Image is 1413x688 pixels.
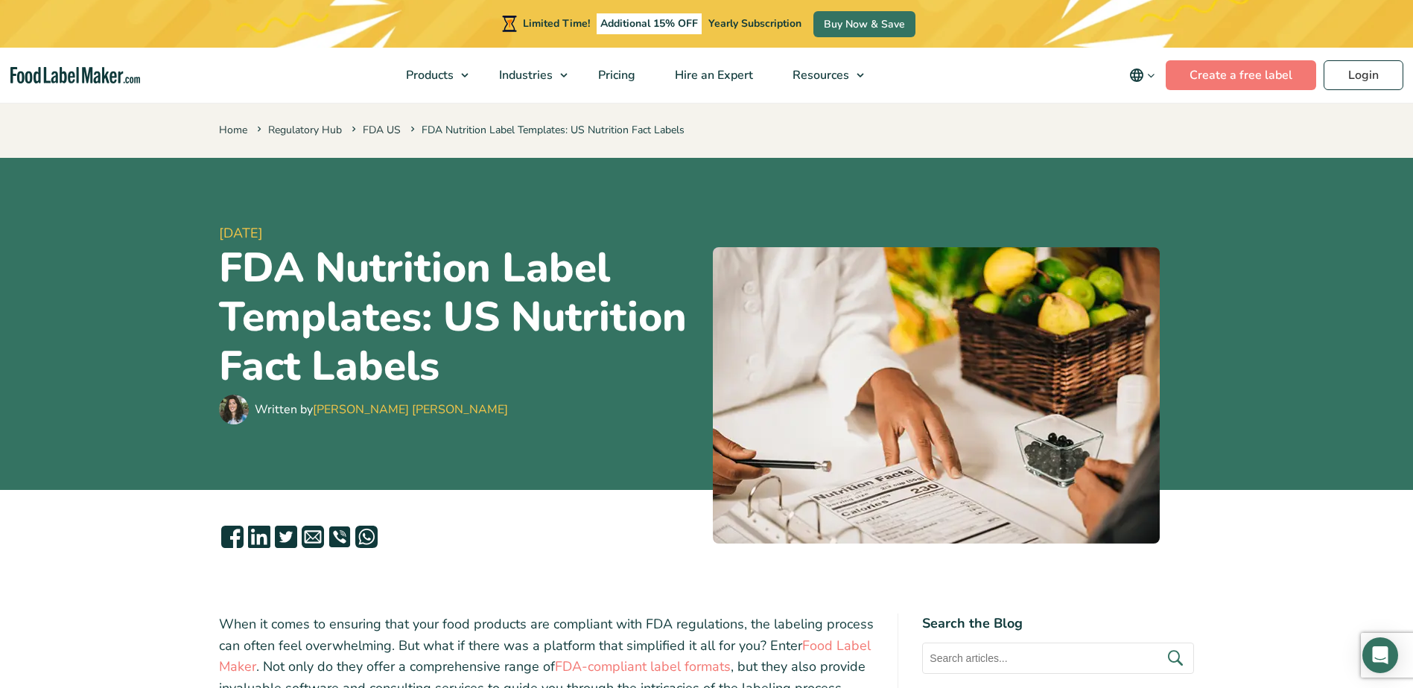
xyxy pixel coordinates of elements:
[495,67,554,83] span: Industries
[1166,60,1316,90] a: Create a free label
[219,223,701,243] span: [DATE]
[922,614,1194,634] h4: Search the Blog
[363,123,401,137] a: FDA US
[313,401,508,418] a: [PERSON_NAME] [PERSON_NAME]
[407,123,685,137] span: FDA Nutrition Label Templates: US Nutrition Fact Labels
[655,48,769,103] a: Hire an Expert
[594,67,637,83] span: Pricing
[597,13,702,34] span: Additional 15% OFF
[268,123,342,137] a: Regulatory Hub
[922,643,1194,674] input: Search articles...
[670,67,755,83] span: Hire an Expert
[219,243,701,391] h1: FDA Nutrition Label Templates: US Nutrition Fact Labels
[219,123,247,137] a: Home
[773,48,871,103] a: Resources
[219,395,249,424] img: Maria Abi Hanna - Food Label Maker
[255,401,508,418] div: Written by
[813,11,915,37] a: Buy Now & Save
[555,657,731,675] a: FDA-compliant label formats
[788,67,851,83] span: Resources
[1362,637,1398,673] div: Open Intercom Messenger
[708,16,801,31] span: Yearly Subscription
[387,48,476,103] a: Products
[401,67,455,83] span: Products
[480,48,575,103] a: Industries
[219,637,871,676] a: Food Label Maker
[579,48,652,103] a: Pricing
[523,16,590,31] span: Limited Time!
[1324,60,1403,90] a: Login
